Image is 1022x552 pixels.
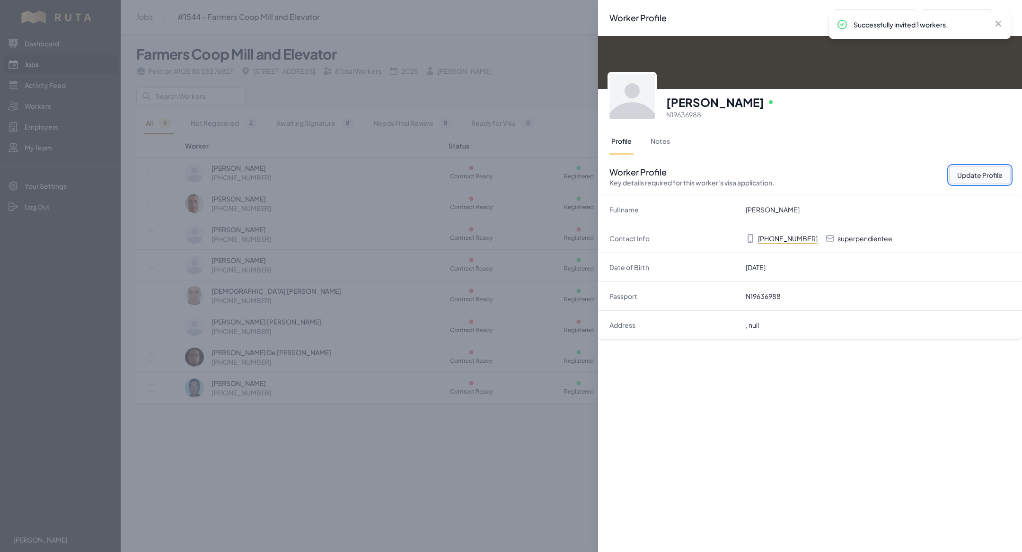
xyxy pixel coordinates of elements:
[837,234,892,243] p: superpendientee
[666,95,764,110] h3: [PERSON_NAME]
[746,291,1011,301] dd: N19636988
[835,9,916,27] button: Previous Worker
[666,110,1011,119] p: N19636988
[609,11,667,25] h2: Worker Profile
[923,9,992,27] button: Next Worker
[609,129,634,155] button: Profile
[609,178,774,187] p: Key details required for this worker's visa application.
[609,234,738,243] dt: Contact Info
[746,205,1011,214] dd: [PERSON_NAME]
[609,263,738,272] dt: Date of Birth
[609,320,738,330] dt: Address
[649,129,672,155] button: Notes
[949,166,1011,184] button: Update Profile
[854,20,986,29] p: Successfully invited 1 workers.
[758,234,818,243] p: [PHONE_NUMBER]
[609,166,774,187] h2: Worker Profile
[746,320,1011,330] dd: , null
[746,263,1011,272] dd: [DATE]
[609,291,738,301] dt: Passport
[609,205,738,214] dt: Full name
